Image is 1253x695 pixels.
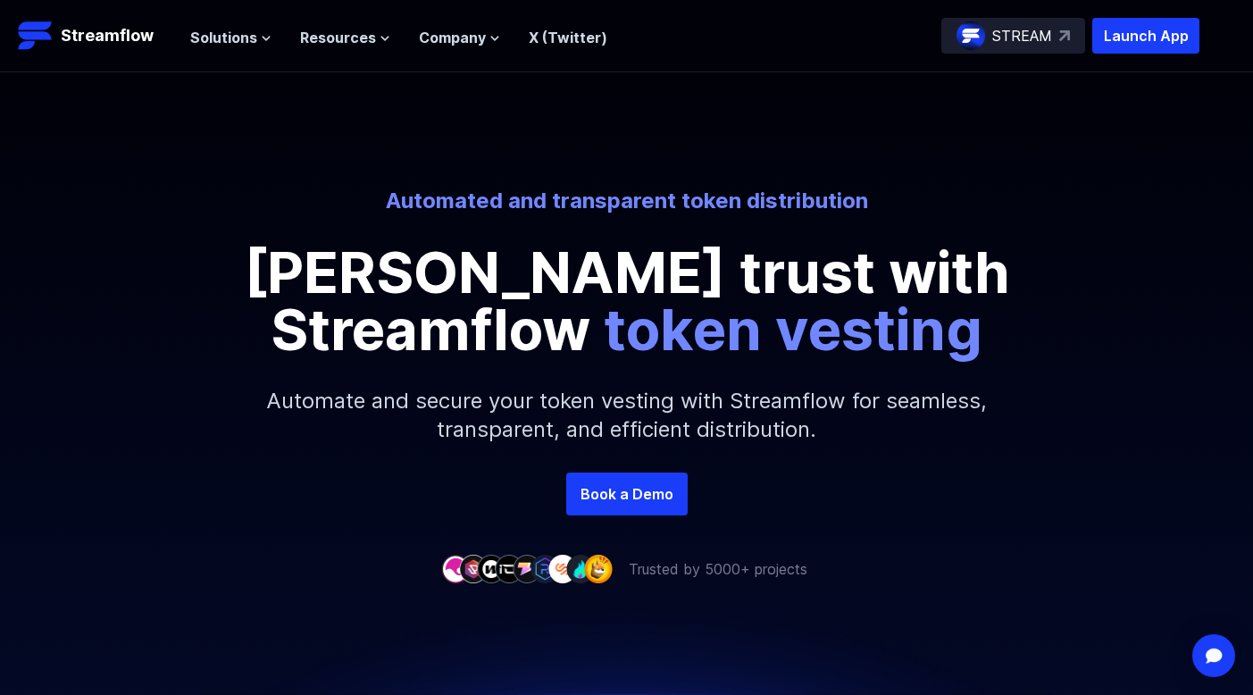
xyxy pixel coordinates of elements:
img: streamflow-logo-circle.png [956,21,985,50]
button: Resources [300,27,390,48]
img: company-6 [530,555,559,582]
button: Company [419,27,500,48]
a: STREAM [941,18,1085,54]
a: X (Twitter) [529,29,607,46]
span: Solutions [190,27,257,48]
img: company-9 [584,555,613,582]
p: Streamflow [61,23,154,48]
img: company-1 [441,555,470,582]
img: company-4 [495,555,523,582]
img: Streamflow Logo [18,18,54,54]
button: Launch App [1092,18,1199,54]
button: Solutions [190,27,271,48]
img: company-3 [477,555,505,582]
div: Open Intercom Messenger [1192,634,1235,677]
p: Automated and transparent token distribution [132,187,1122,215]
span: Resources [300,27,376,48]
a: Streamflow [18,18,172,54]
img: company-2 [459,555,488,582]
p: STREAM [992,25,1052,46]
a: Book a Demo [566,473,688,515]
p: [PERSON_NAME] trust with Streamflow [225,244,1029,358]
p: Trusted by 5000+ projects [629,558,807,580]
img: company-7 [548,555,577,582]
img: company-5 [513,555,541,582]
img: top-right-arrow.svg [1059,30,1070,41]
span: token vesting [604,295,982,364]
span: Company [419,27,486,48]
img: company-8 [566,555,595,582]
p: Automate and secure your token vesting with Streamflow for seamless, transparent, and efficient d... [243,358,1011,473]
